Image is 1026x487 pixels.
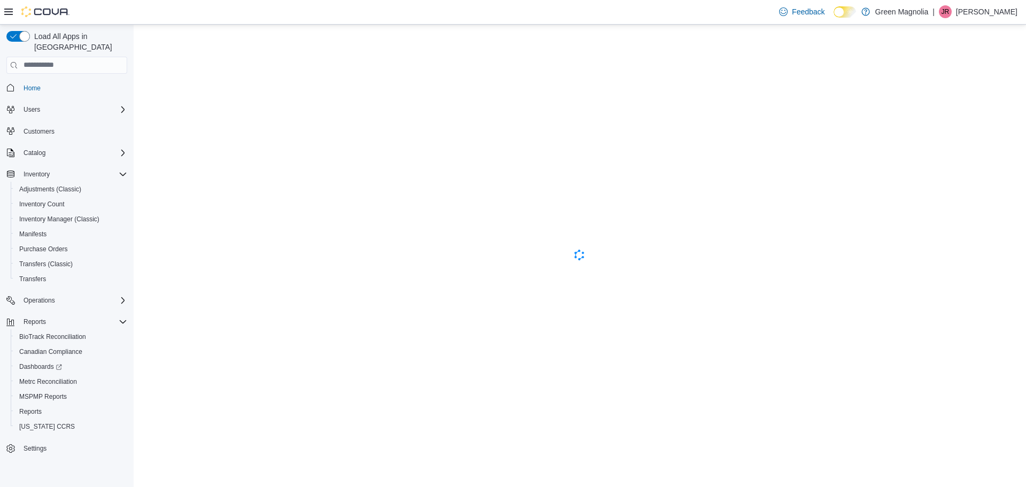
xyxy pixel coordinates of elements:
[15,243,72,256] a: Purchase Orders
[19,377,77,386] span: Metrc Reconciliation
[15,198,127,211] span: Inventory Count
[15,273,127,285] span: Transfers
[15,360,127,373] span: Dashboards
[15,258,127,270] span: Transfers (Classic)
[19,315,127,328] span: Reports
[24,127,55,136] span: Customers
[15,228,127,241] span: Manifests
[24,170,50,179] span: Inventory
[11,182,131,197] button: Adjustments (Classic)
[15,375,127,388] span: Metrc Reconciliation
[24,444,46,453] span: Settings
[2,123,131,139] button: Customers
[15,183,127,196] span: Adjustments (Classic)
[932,5,935,18] p: |
[15,183,85,196] a: Adjustments (Classic)
[11,257,131,272] button: Transfers (Classic)
[11,404,131,419] button: Reports
[15,405,127,418] span: Reports
[19,347,82,356] span: Canadian Compliance
[19,185,81,194] span: Adjustments (Classic)
[19,230,46,238] span: Manifests
[19,260,73,268] span: Transfers (Classic)
[15,213,104,226] a: Inventory Manager (Classic)
[19,245,68,253] span: Purchase Orders
[19,392,67,401] span: MSPMP Reports
[19,442,127,455] span: Settings
[19,294,59,307] button: Operations
[15,258,77,270] a: Transfers (Classic)
[2,167,131,182] button: Inventory
[19,81,127,95] span: Home
[21,6,69,17] img: Cova
[19,82,45,95] a: Home
[19,315,50,328] button: Reports
[15,390,71,403] a: MSPMP Reports
[15,390,127,403] span: MSPMP Reports
[24,84,41,92] span: Home
[24,149,45,157] span: Catalog
[11,197,131,212] button: Inventory Count
[19,103,127,116] span: Users
[2,80,131,96] button: Home
[19,215,99,223] span: Inventory Manager (Classic)
[15,405,46,418] a: Reports
[11,212,131,227] button: Inventory Manager (Classic)
[24,296,55,305] span: Operations
[19,442,51,455] a: Settings
[15,375,81,388] a: Metrc Reconciliation
[15,345,87,358] a: Canadian Compliance
[19,362,62,371] span: Dashboards
[11,227,131,242] button: Manifests
[15,330,127,343] span: BioTrack Reconciliation
[942,5,950,18] span: JR
[30,31,127,52] span: Load All Apps in [GEOGRAPHIC_DATA]
[19,275,46,283] span: Transfers
[19,294,127,307] span: Operations
[19,333,86,341] span: BioTrack Reconciliation
[956,5,1017,18] p: [PERSON_NAME]
[15,420,79,433] a: [US_STATE] CCRS
[11,359,131,374] a: Dashboards
[19,422,75,431] span: [US_STATE] CCRS
[19,168,127,181] span: Inventory
[939,5,952,18] div: Jammie Reed
[15,228,51,241] a: Manifests
[11,374,131,389] button: Metrc Reconciliation
[15,420,127,433] span: Washington CCRS
[11,419,131,434] button: [US_STATE] CCRS
[15,198,69,211] a: Inventory Count
[19,125,59,138] a: Customers
[19,168,54,181] button: Inventory
[792,6,825,17] span: Feedback
[15,330,90,343] a: BioTrack Reconciliation
[15,243,127,256] span: Purchase Orders
[19,146,50,159] button: Catalog
[2,102,131,117] button: Users
[11,242,131,257] button: Purchase Orders
[834,6,856,18] input: Dark Mode
[11,329,131,344] button: BioTrack Reconciliation
[24,318,46,326] span: Reports
[6,76,127,484] nav: Complex example
[19,407,42,416] span: Reports
[775,1,829,22] a: Feedback
[11,389,131,404] button: MSPMP Reports
[15,360,66,373] a: Dashboards
[2,314,131,329] button: Reports
[19,200,65,208] span: Inventory Count
[24,105,40,114] span: Users
[2,145,131,160] button: Catalog
[19,103,44,116] button: Users
[15,345,127,358] span: Canadian Compliance
[2,293,131,308] button: Operations
[2,440,131,456] button: Settings
[875,5,929,18] p: Green Magnolia
[11,344,131,359] button: Canadian Compliance
[11,272,131,287] button: Transfers
[15,273,50,285] a: Transfers
[19,125,127,138] span: Customers
[15,213,127,226] span: Inventory Manager (Classic)
[19,146,127,159] span: Catalog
